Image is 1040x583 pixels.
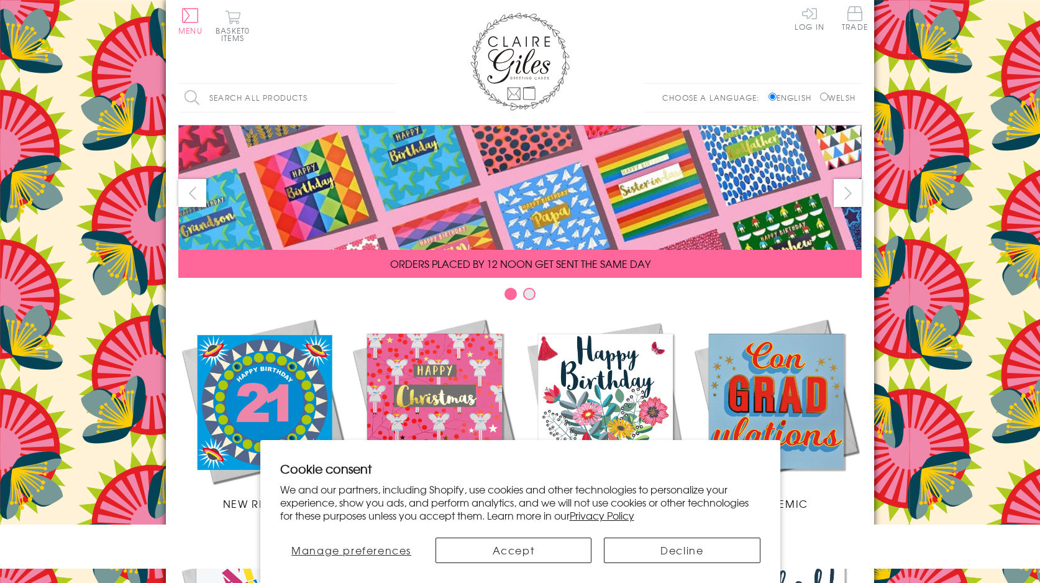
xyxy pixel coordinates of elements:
[769,93,777,101] input: English
[280,483,760,521] p: We and our partners, including Shopify, use cookies and other technologies to personalize your ex...
[178,316,349,511] a: New Releases
[504,288,517,300] button: Carousel Page 1 (Current Slide)
[691,316,862,511] a: Academic
[221,25,250,44] span: 0 items
[470,12,570,111] img: Claire Giles Greetings Cards
[178,8,203,34] button: Menu
[604,538,760,563] button: Decline
[795,6,824,30] a: Log In
[842,6,868,30] span: Trade
[390,256,650,271] span: ORDERS PLACED BY 12 NOON GET SENT THE SAME DAY
[349,316,520,511] a: Christmas
[216,10,250,42] button: Basket0 items
[436,538,591,563] button: Accept
[383,84,396,112] input: Search
[280,460,760,477] h2: Cookie consent
[178,179,206,207] button: prev
[820,92,855,103] label: Welsh
[178,84,396,112] input: Search all products
[523,288,536,300] button: Carousel Page 2
[520,316,691,511] a: Birthdays
[178,287,862,306] div: Carousel Pagination
[820,93,828,101] input: Welsh
[769,92,818,103] label: English
[223,496,304,511] span: New Releases
[662,92,766,103] p: Choose a language:
[178,25,203,36] span: Menu
[834,179,862,207] button: next
[280,538,422,563] button: Manage preferences
[842,6,868,33] a: Trade
[570,508,634,523] a: Privacy Policy
[291,543,411,558] span: Manage preferences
